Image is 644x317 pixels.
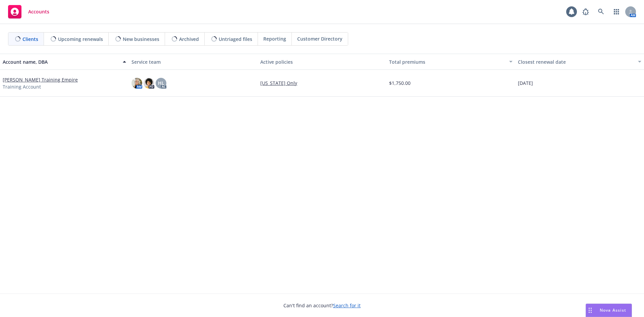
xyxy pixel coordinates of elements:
div: Drag to move [586,304,594,317]
button: Total premiums [386,54,515,70]
div: Active policies [260,58,384,65]
div: Service team [131,58,255,65]
span: New businesses [123,36,159,43]
button: Closest renewal date [515,54,644,70]
a: Switch app [610,5,623,18]
span: Customer Directory [297,35,342,42]
span: Training Account [3,83,41,90]
span: Accounts [28,9,49,14]
button: Nova Assist [586,304,632,317]
div: Closest renewal date [518,58,634,65]
div: Account name, DBA [3,58,119,65]
a: Accounts [5,2,52,21]
span: HL [158,80,164,87]
span: [DATE] [518,80,533,87]
span: Can't find an account? [283,302,361,309]
span: Clients [22,36,38,43]
button: Service team [129,54,258,70]
a: [US_STATE] Only [260,80,384,87]
div: Total premiums [389,58,505,65]
span: Upcoming renewals [58,36,103,43]
a: Search for it [333,302,361,309]
img: photo [144,78,154,89]
span: Archived [179,36,199,43]
span: $1,750.00 [389,80,411,87]
a: [PERSON_NAME] Training Empire [3,76,78,83]
span: Reporting [263,35,286,42]
a: Report a Bug [579,5,592,18]
img: photo [131,78,142,89]
button: Active policies [258,54,386,70]
span: Untriaged files [219,36,252,43]
a: Search [594,5,608,18]
span: Nova Assist [600,307,626,313]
